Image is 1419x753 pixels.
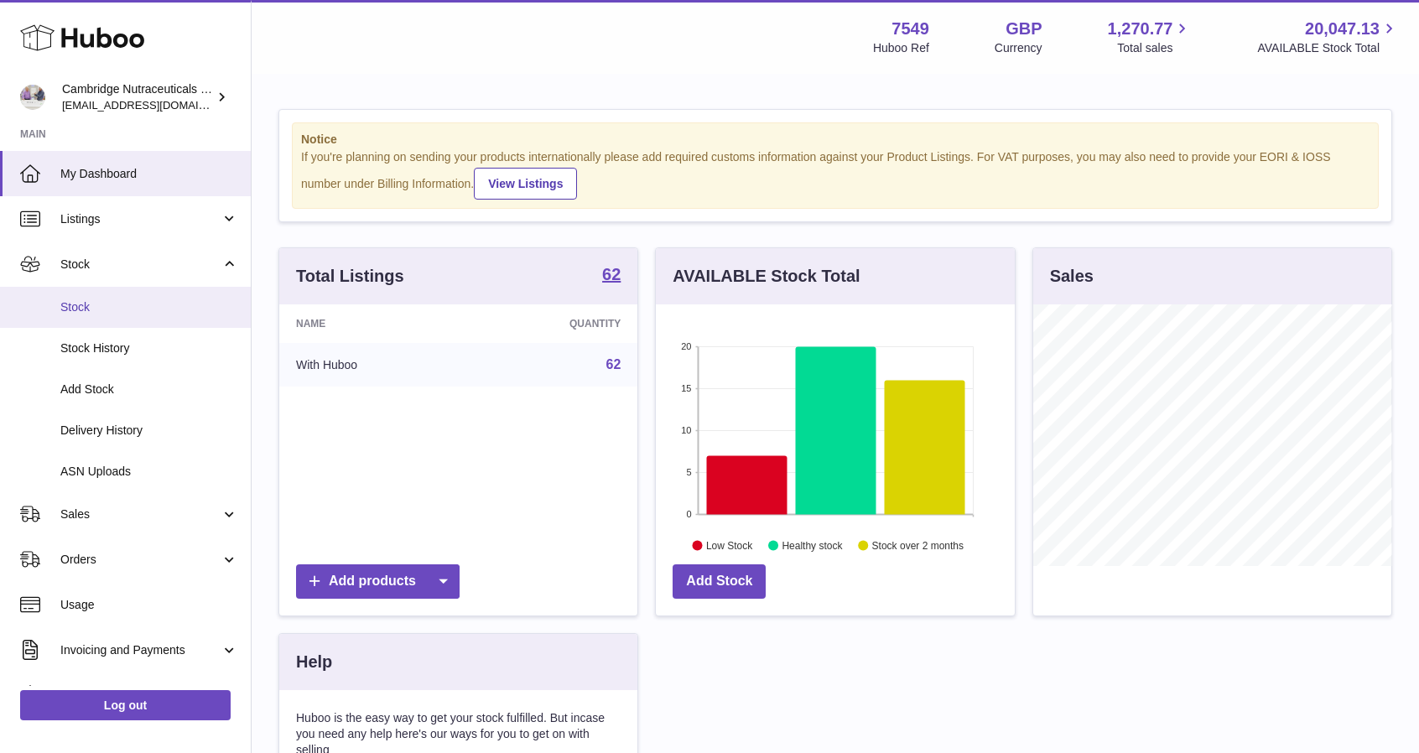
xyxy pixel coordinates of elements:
[60,423,238,439] span: Delivery History
[60,642,221,658] span: Invoicing and Payments
[1305,18,1380,40] span: 20,047.13
[60,211,221,227] span: Listings
[995,40,1042,56] div: Currency
[60,257,221,273] span: Stock
[20,85,45,110] img: qvc@camnutra.com
[474,168,577,200] a: View Listings
[279,343,468,387] td: With Huboo
[1257,18,1399,56] a: 20,047.13 AVAILABLE Stock Total
[682,341,692,351] text: 20
[60,340,238,356] span: Stock History
[468,304,637,343] th: Quantity
[782,539,844,551] text: Healthy stock
[1257,40,1399,56] span: AVAILABLE Stock Total
[673,564,766,599] a: Add Stock
[706,539,753,551] text: Low Stock
[872,539,964,551] text: Stock over 2 months
[1117,40,1192,56] span: Total sales
[687,509,692,519] text: 0
[279,304,468,343] th: Name
[1050,265,1094,288] h3: Sales
[602,266,621,283] strong: 62
[296,564,460,599] a: Add products
[296,265,404,288] h3: Total Listings
[682,425,692,435] text: 10
[60,464,238,480] span: ASN Uploads
[60,552,221,568] span: Orders
[687,467,692,477] text: 5
[62,98,247,112] span: [EMAIL_ADDRESS][DOMAIN_NAME]
[296,651,332,673] h3: Help
[60,299,238,315] span: Stock
[20,690,231,720] a: Log out
[602,266,621,286] a: 62
[1006,18,1042,40] strong: GBP
[60,166,238,182] span: My Dashboard
[62,81,213,113] div: Cambridge Nutraceuticals Ltd
[891,18,929,40] strong: 7549
[873,40,929,56] div: Huboo Ref
[60,597,238,613] span: Usage
[301,132,1370,148] strong: Notice
[301,149,1370,200] div: If you're planning on sending your products internationally please add required customs informati...
[1108,18,1193,56] a: 1,270.77 Total sales
[673,265,860,288] h3: AVAILABLE Stock Total
[606,357,621,371] a: 62
[60,382,238,397] span: Add Stock
[1108,18,1173,40] span: 1,270.77
[60,506,221,522] span: Sales
[682,383,692,393] text: 15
